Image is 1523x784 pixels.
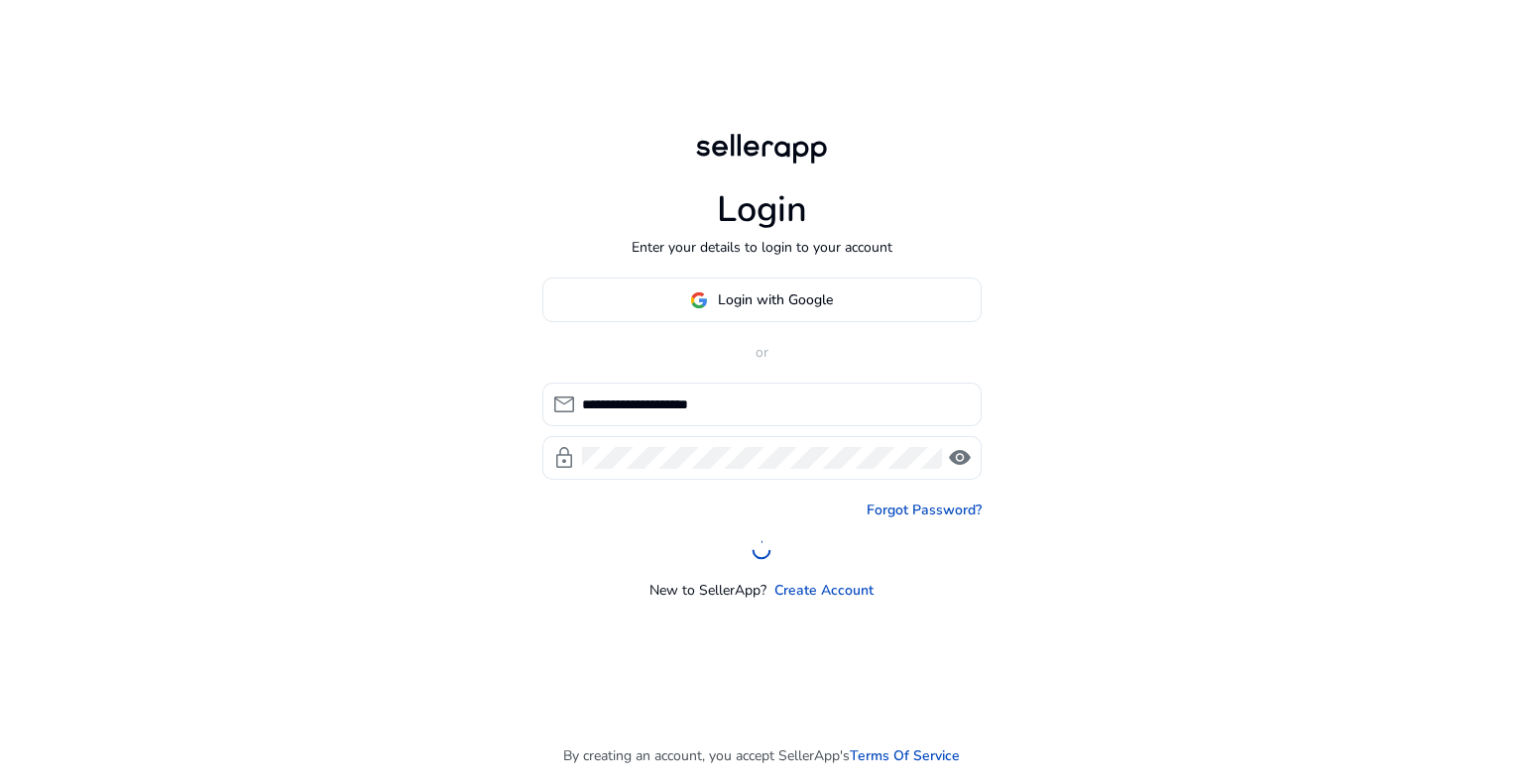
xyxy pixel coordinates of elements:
span: lock [552,446,576,470]
p: New to SellerApp? [649,580,766,601]
p: Enter your details to login to your account [632,237,892,258]
img: google-logo.svg [690,291,708,309]
button: Login with Google [542,278,982,322]
span: visibility [948,446,972,470]
a: Terms Of Service [850,745,960,766]
span: Login with Google [718,289,833,310]
span: mail [552,392,576,416]
a: Forgot Password? [867,500,982,520]
a: Create Account [774,580,874,601]
p: or [542,342,982,363]
h1: Login [717,188,807,231]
